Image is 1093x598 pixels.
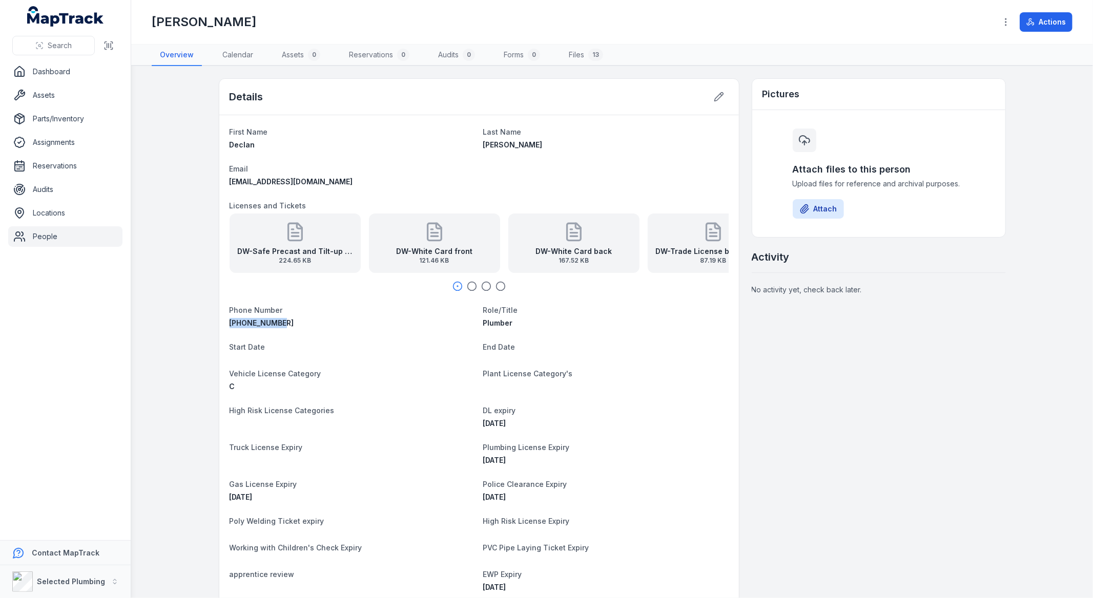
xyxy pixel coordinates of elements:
a: Audits [8,179,122,200]
span: Working with Children's Check Expiry [230,543,362,552]
h3: Pictures [762,87,800,101]
span: Plant License Category's [483,369,573,378]
strong: DW-White Card front [396,246,472,257]
span: Vehicle License Category [230,369,321,378]
div: 0 [308,49,320,61]
button: Actions [1020,12,1073,32]
span: [DATE] [483,583,506,591]
span: Upload files for reference and archival purposes. [793,179,965,189]
span: apprentice review [230,570,295,579]
span: 224.65 KB [238,257,353,265]
div: 0 [528,49,540,61]
span: 167.52 KB [535,257,612,265]
a: People [8,226,122,247]
button: Search [12,36,95,55]
span: [DATE] [483,493,506,501]
a: Reservations0 [341,45,418,66]
span: Poly Welding Ticket expiry [230,517,324,525]
h3: Attach files to this person [793,162,965,177]
strong: Contact MapTrack [32,548,99,557]
strong: DW-Trade License back exp [DATE] [656,246,771,257]
span: Licenses and Tickets [230,201,306,210]
strong: DW-White Card back [535,246,612,257]
span: Role/Title [483,306,518,314]
strong: DW-Safe Precast and Tilt-up exp [DATE] [238,246,353,257]
a: Forms0 [496,45,548,66]
a: Files13 [561,45,611,66]
a: Assets [8,85,122,105]
span: High Risk License Categories [230,406,335,415]
span: Start Date [230,343,265,351]
h1: [PERSON_NAME] [152,14,256,30]
span: [DATE] [483,456,506,464]
time: 28/06/2025, 12:00:00 am [230,493,253,501]
h2: Details [230,90,263,104]
a: Overview [152,45,202,66]
span: C [230,382,235,391]
time: 27/04/2028, 12:00:00 am [483,456,506,464]
span: PVC Pipe Laying Ticket Expiry [483,543,589,552]
a: Parts/Inventory [8,109,122,129]
span: Declan [230,140,255,149]
span: 87.19 KB [656,257,771,265]
button: Attach [793,199,844,219]
span: Plumbing License Expiry [483,443,570,452]
a: Assets0 [274,45,328,66]
span: [DATE] [230,493,253,501]
span: [DATE] [483,419,506,428]
span: Plumber [483,318,513,327]
span: EWP Expiry [483,570,522,579]
span: DL expiry [483,406,516,415]
a: Calendar [214,45,261,66]
span: Email [230,164,249,173]
a: Audits0 [430,45,483,66]
span: Truck License Expiry [230,443,303,452]
span: 121.46 KB [396,257,472,265]
span: Last Name [483,127,522,136]
span: End Date [483,343,515,351]
span: Police Clearance Expiry [483,480,567,488]
a: Locations [8,203,122,223]
span: No activity yet, check back later. [752,285,862,294]
span: Gas License Expiry [230,480,297,488]
div: 13 [588,49,603,61]
a: MapTrack [27,6,104,27]
span: First Name [230,127,268,136]
h2: Activity [752,250,790,264]
a: Assignments [8,132,122,153]
time: 24/03/2025, 12:00:00 am [483,419,506,428]
div: 0 [397,49,409,61]
a: Dashboard [8,61,122,82]
span: High Risk License Expiry [483,517,570,525]
span: [PHONE_NUMBER] [230,318,294,327]
div: 0 [463,49,475,61]
span: Phone Number [230,306,283,314]
time: 09/04/2027, 12:00:00 am [483,493,506,501]
time: 19/07/2029, 12:00:00 am [483,583,506,591]
span: [PERSON_NAME] [483,140,543,149]
span: Search [48,40,72,51]
span: [EMAIL_ADDRESS][DOMAIN_NAME] [230,177,353,186]
a: Reservations [8,156,122,176]
strong: Selected Plumbing [37,577,105,586]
